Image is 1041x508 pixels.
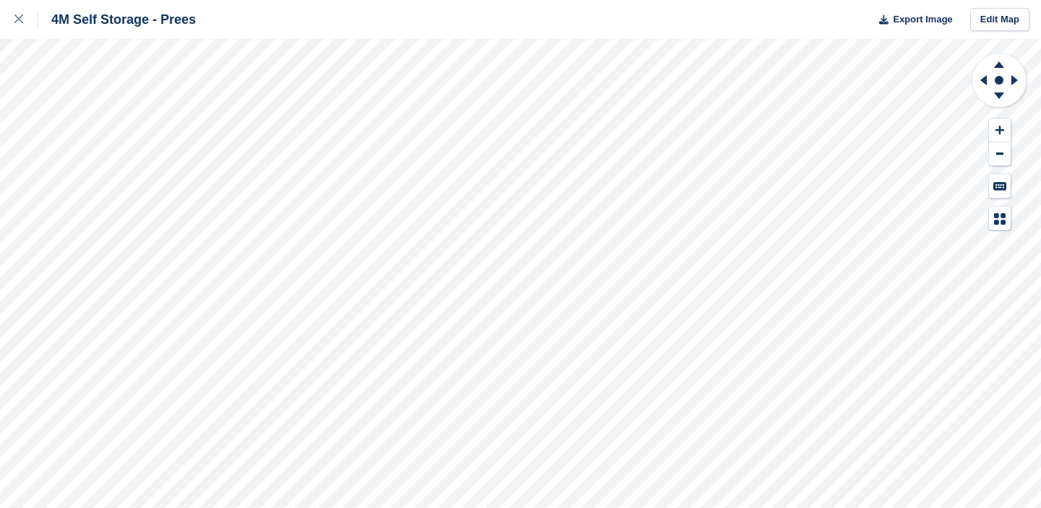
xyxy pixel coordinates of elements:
div: 4M Self Storage - Prees [38,11,196,28]
a: Edit Map [970,8,1029,32]
span: Export Image [893,12,952,27]
button: Zoom Out [989,142,1011,166]
button: Keyboard Shortcuts [989,174,1011,198]
button: Map Legend [989,207,1011,231]
button: Export Image [870,8,953,32]
button: Zoom In [989,119,1011,142]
